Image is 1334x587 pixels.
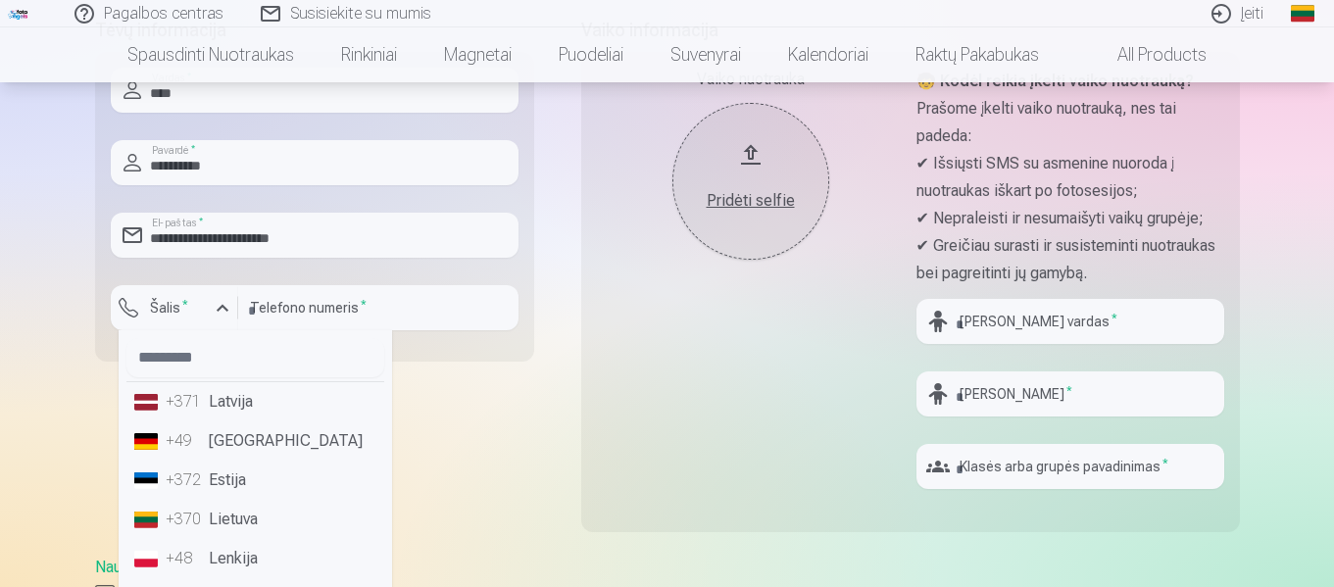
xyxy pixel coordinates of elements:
div: +372 [166,468,205,492]
p: ✔ Išsiųsti SMS su asmenine nuoroda į nuotraukas iškart po fotosesijos; [916,150,1224,205]
div: Pridėti selfie [692,189,810,213]
a: Kalendoriai [765,27,892,82]
button: Pridėti selfie [672,103,829,260]
label: Šalis [142,298,196,318]
a: Puodeliai [535,27,647,82]
img: /fa2 [8,8,29,20]
a: Suvenyrai [647,27,765,82]
a: Spausdinti nuotraukas [104,27,318,82]
p: ✔ Greičiau surasti ir susisteminti nuotraukas bei pagreitinti jų gamybą. [916,232,1224,287]
div: +48 [166,547,205,570]
button: Šalis* [111,285,238,330]
p: ✔ Nepraleisti ir nesumaišyti vaikų grupėje; [916,205,1224,232]
li: Lietuva [126,500,384,539]
a: Raktų pakabukas [892,27,1062,82]
a: Rinkiniai [318,27,420,82]
a: All products [1062,27,1230,82]
a: Naudotojo sutartis [95,558,220,576]
div: +371 [166,390,205,414]
div: +49 [166,429,205,453]
li: Lenkija [126,539,384,578]
li: Estija [126,461,384,500]
li: [GEOGRAPHIC_DATA] [126,421,384,461]
div: +370 [166,508,205,531]
li: Latvija [126,382,384,421]
p: Prašome įkelti vaiko nuotrauką, nes tai padeda: [916,95,1224,150]
a: Magnetai [420,27,535,82]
